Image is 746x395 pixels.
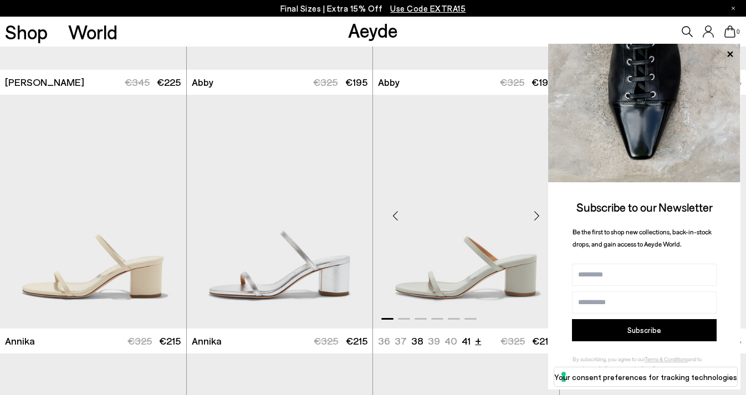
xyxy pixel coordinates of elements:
[280,2,466,16] p: Final Sizes | Extra 15% Off
[532,335,554,347] span: €215
[576,200,713,214] span: Subscribe to our Newsletter
[411,334,423,348] li: 38
[532,76,554,88] span: €195
[5,334,35,348] span: Annika
[68,22,117,42] a: World
[379,199,412,233] div: Previous slide
[125,76,150,88] span: €345
[346,335,367,347] span: €215
[500,76,524,88] span: €325
[572,319,717,341] button: Subscribe
[157,76,181,88] span: €225
[378,75,400,89] span: Abby
[554,371,737,383] label: Your consent preferences for tracking technologies
[187,329,373,353] a: Annika €325 €215
[345,76,367,88] span: €195
[348,18,398,42] a: Aeyde
[724,25,735,38] a: 0
[192,75,213,89] span: Abby
[373,95,559,329] div: 1 / 6
[314,335,338,347] span: €325
[554,367,737,386] button: Your consent preferences for tracking technologies
[373,70,559,95] a: Abby €325 €195
[159,335,181,347] span: €215
[373,95,559,329] img: Annika Leather Sandals
[500,335,525,347] span: €325
[548,44,740,182] img: ca3f721fb6ff708a270709c41d776025.jpg
[390,3,466,13] span: Navigate to /collections/ss25-final-sizes
[5,75,84,89] span: [PERSON_NAME]
[573,228,712,248] span: Be the first to shop new collections, back-in-stock drops, and gain access to Aeyde World.
[645,356,688,362] a: Terms & Conditions
[462,334,471,348] li: 41
[735,29,741,35] span: 0
[192,334,222,348] span: Annika
[475,333,481,348] li: +
[187,70,373,95] a: Abby €325 €195
[378,334,467,348] ul: variant
[313,76,338,88] span: €325
[373,95,559,329] a: Next slide Previous slide
[520,199,554,233] div: Next slide
[373,329,559,353] a: 36 37 38 39 40 41 + €325 €215
[573,356,645,362] span: By subscribing, you agree to our
[127,335,152,347] span: €325
[187,95,373,329] img: Annika Leather Sandals
[5,22,48,42] a: Shop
